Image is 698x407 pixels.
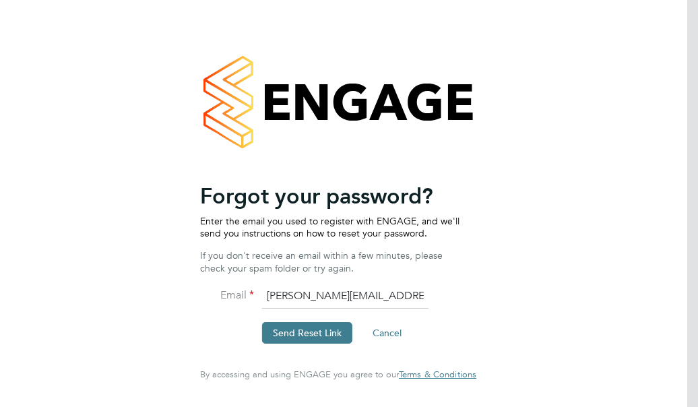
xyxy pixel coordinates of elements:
label: Email [200,288,254,303]
h2: Forgot your password? [200,183,463,210]
span: Terms & Conditions [399,369,476,380]
a: Terms & Conditions [399,369,476,380]
button: Cancel [362,322,412,344]
button: Send Reset Link [262,322,352,344]
input: Enter your work email... [262,284,429,309]
p: Enter the email you used to register with ENGAGE, and we'll send you instructions on how to reset... [200,215,463,239]
p: If you don't receive an email within a few minutes, please check your spam folder or try again. [200,249,463,274]
span: By accessing and using ENGAGE you agree to our [200,369,476,380]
